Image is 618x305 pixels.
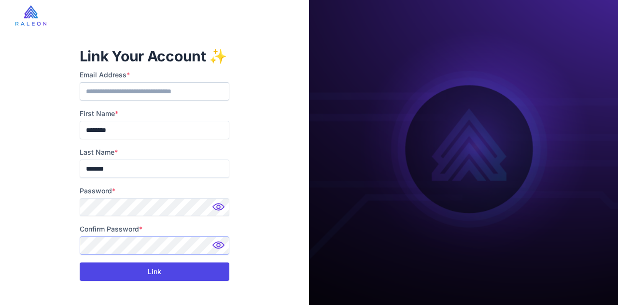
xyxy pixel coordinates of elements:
img: raleon-logo-whitebg.9aac0268.jpg [15,5,46,26]
label: Email Address [80,70,229,80]
label: Confirm Password [80,224,229,234]
label: First Name [80,108,229,119]
label: Password [80,186,229,196]
label: Last Name [80,147,229,158]
h1: Link Your Account ✨ [80,46,229,66]
button: Link [80,262,229,281]
img: Password hidden [210,238,229,258]
img: Password hidden [210,200,229,219]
